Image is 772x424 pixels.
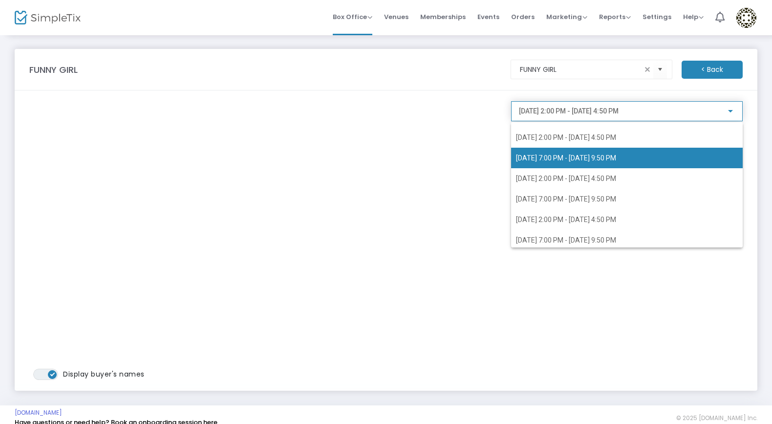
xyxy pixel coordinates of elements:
[516,236,616,244] span: [DATE] 7:00 PM - [DATE] 9:50 PM
[516,195,616,203] span: [DATE] 7:00 PM - [DATE] 9:50 PM
[516,154,616,162] span: [DATE] 7:00 PM - [DATE] 9:50 PM
[516,175,616,182] span: [DATE] 2:00 PM - [DATE] 4:50 PM
[516,134,616,141] span: [DATE] 2:00 PM - [DATE] 4:50 PM
[516,216,616,223] span: [DATE] 2:00 PM - [DATE] 4:50 PM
